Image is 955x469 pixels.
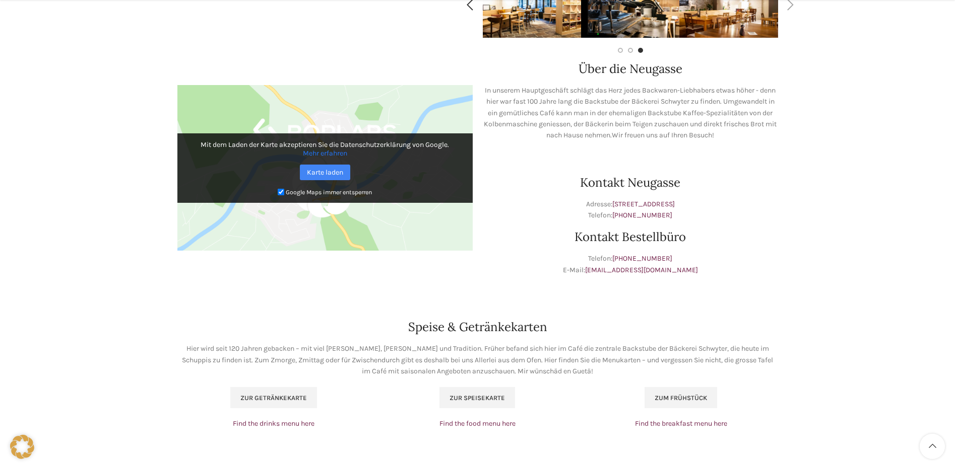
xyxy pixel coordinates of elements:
[184,140,466,158] p: Mit dem Laden der Karte akzeptieren Sie die Datenschutzerklärung von Google.
[612,200,675,208] a: [STREET_ADDRESS]
[585,266,698,274] a: [EMAIL_ADDRESS][DOMAIN_NAME]
[450,394,505,402] span: Zur Speisekarte
[483,85,778,141] p: In unserem Hauptgeschäft schlägt das Herz jedes Backwaren-Liebhabers etwas höher - denn hier war ...
[286,188,372,195] small: Google Maps immer entsperren
[483,231,778,243] h2: Kontakt Bestellbüro
[278,189,284,195] input: Google Maps immer entsperren
[920,434,945,459] a: Scroll to top button
[483,63,778,75] h2: Über die Neugasse
[177,85,473,251] img: Google Maps
[612,131,714,139] span: Wir freuen uns auf Ihren Besuch!
[638,48,643,53] li: Go to slide 3
[483,199,778,221] p: Adresse: Telefon:
[635,419,727,428] a: Find the breakfast menu here
[300,165,350,180] a: Karte laden
[618,48,623,53] li: Go to slide 1
[439,387,515,408] a: Zur Speisekarte
[233,419,314,428] a: Find the drinks menu here
[177,321,778,333] h2: Speise & Getränkekarten
[612,211,672,219] a: [PHONE_NUMBER]
[655,394,707,402] span: Zum Frühstück
[628,48,633,53] li: Go to slide 2
[612,254,672,263] a: [PHONE_NUMBER]
[483,177,778,189] h2: Kontakt Neugasse
[303,149,347,158] a: Mehr erfahren
[230,387,317,408] a: Zur Getränkekarte
[483,253,778,276] p: Telefon: E-Mail:
[177,343,778,377] p: Hier wird seit 120 Jahren gebacken – mit viel [PERSON_NAME], [PERSON_NAME] und Tradition. Früher ...
[645,387,717,408] a: Zum Frühstück
[439,419,516,428] a: Find the food menu here
[240,394,307,402] span: Zur Getränkekarte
